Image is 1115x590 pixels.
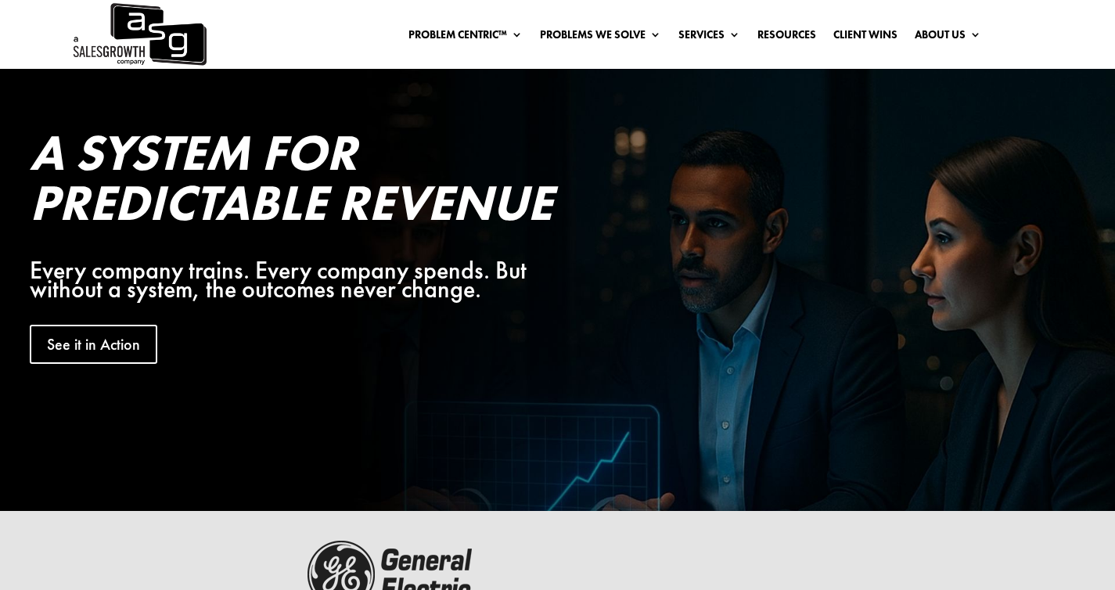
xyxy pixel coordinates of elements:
[30,128,576,236] h2: A System for Predictable Revenue
[540,29,661,46] a: Problems We Solve
[833,29,897,46] a: Client Wins
[757,29,816,46] a: Resources
[30,325,157,364] a: See it in Action
[408,29,523,46] a: Problem Centric™
[30,261,576,299] div: Every company trains. Every company spends. But without a system, the outcomes never change.
[678,29,740,46] a: Services
[915,29,981,46] a: About Us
